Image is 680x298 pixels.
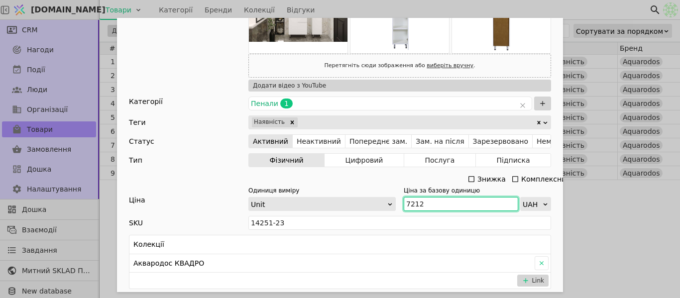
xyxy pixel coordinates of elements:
div: Статус [129,134,154,148]
button: Зам. на після [412,134,468,148]
button: Попереднє зам. [345,134,412,148]
button: Підписка [476,153,551,167]
div: Наявність [252,117,287,127]
h3: Колекції [133,239,164,250]
div: Одиниця виміру [248,186,312,195]
button: Активний [249,134,293,148]
button: Неактивний [293,134,345,148]
button: Link [517,275,549,287]
span: Пенали [251,99,278,107]
div: Знижка [477,172,506,186]
svg: close [520,102,526,108]
div: Тип [129,153,142,167]
button: Clear [520,100,526,110]
div: Add Opportunity [117,18,563,292]
button: Цифровий [325,153,404,167]
div: UAH [523,198,542,211]
button: Немає [533,134,564,148]
a: виберіть вручну [427,62,473,69]
div: Unit [251,198,387,211]
div: Ціна [129,195,248,211]
button: Послуга [404,153,476,167]
span: 1 [280,99,293,108]
div: SKU [129,216,143,230]
div: Аквародос КВАДРО [129,254,531,272]
div: Ціна за базову одиницю [404,186,467,195]
span: Пенали [251,99,278,108]
div: Категорії [129,97,248,110]
button: Додати відео з YouTube [248,80,551,92]
button: Зарезервовано [469,134,533,148]
button: Фізичний [249,153,325,167]
div: Комплексний [521,172,570,186]
div: Remove Наявність [287,117,298,127]
div: Перетягніть сюди зображення або . [321,59,478,72]
div: Теги [129,115,146,129]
